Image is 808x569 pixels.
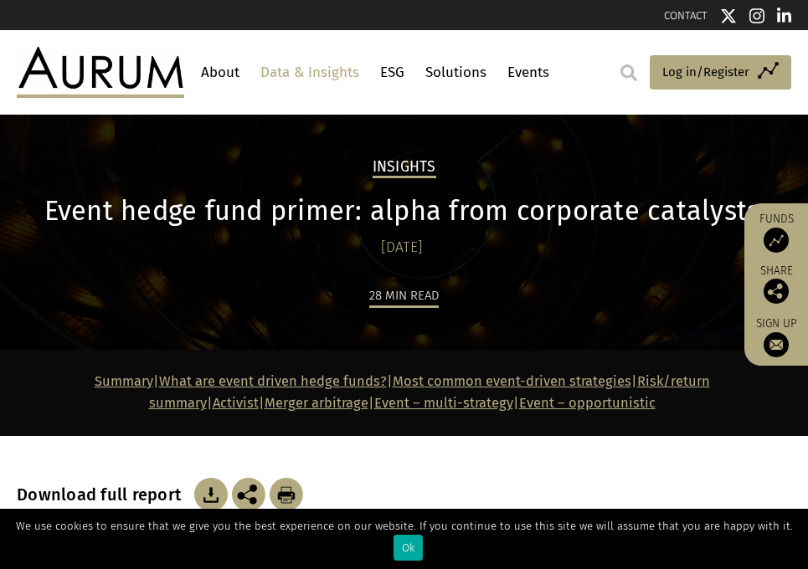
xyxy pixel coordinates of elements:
[764,228,789,253] img: Access Funds
[753,316,800,357] a: Sign up
[764,332,789,357] img: Sign up to our newsletter
[95,373,153,389] a: Summary
[159,373,387,389] a: What are event driven hedge funds?
[17,484,190,505] h3: Download full report
[17,195,787,228] h1: Event hedge fund primer: alpha from corporate catalysts
[256,57,363,88] a: Data & Insights
[373,158,436,178] h2: Insights
[777,8,792,24] img: Linkedin icon
[265,395,368,411] a: Merger arbitrage
[764,279,789,304] img: Share this post
[749,8,764,24] img: Instagram icon
[620,64,637,81] img: search.svg
[421,57,491,88] a: Solutions
[662,62,749,82] span: Log in/Register
[213,395,259,411] a: Activist
[17,47,184,97] img: Aurum
[197,57,244,88] a: About
[17,236,787,259] div: [DATE]
[232,478,265,511] img: Share this post
[376,57,409,88] a: ESG
[95,373,710,411] strong: | | | | | | |
[194,478,228,511] img: Download Article
[369,285,439,308] div: 28 min read
[519,395,656,411] a: Event – opportunistic
[374,395,513,411] a: Event – multi-strategy
[394,535,423,561] div: Ok
[503,57,553,88] a: Events
[393,373,631,389] a: Most common event-driven strategies
[753,265,800,304] div: Share
[720,8,737,24] img: Twitter icon
[664,9,708,22] a: CONTACT
[650,55,791,90] a: Log in/Register
[753,212,800,253] a: Funds
[270,478,303,511] img: Download Article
